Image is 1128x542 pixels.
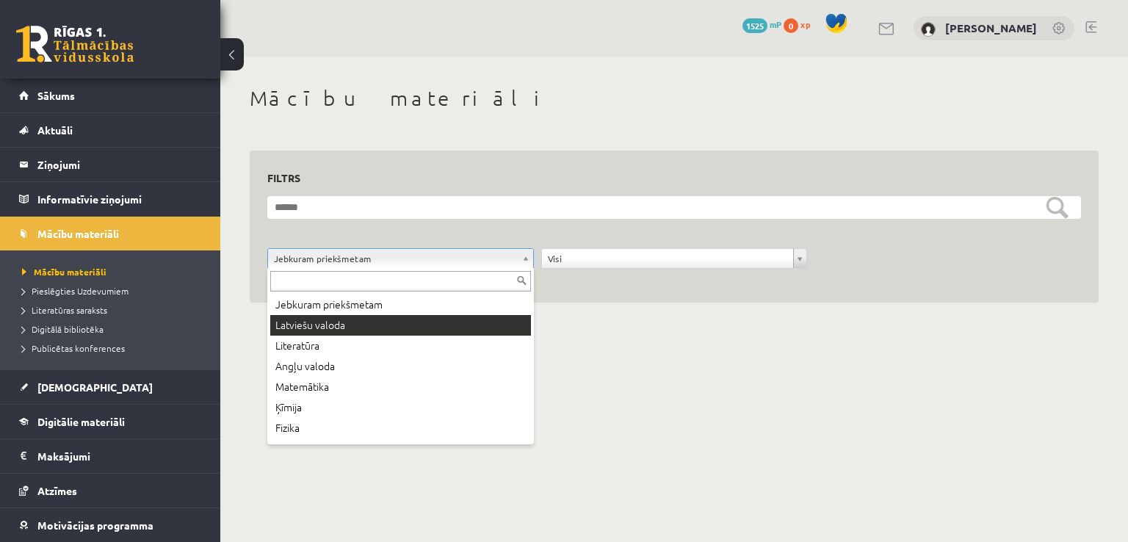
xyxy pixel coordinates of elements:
div: Ķīmija [270,397,531,418]
div: Fizika [270,418,531,438]
div: Jebkuram priekšmetam [270,295,531,315]
div: Literatūra [270,336,531,356]
div: Matemātika [270,377,531,397]
div: Latviešu valoda [270,315,531,336]
div: Ģeogrāfija [270,438,531,459]
div: Angļu valoda [270,356,531,377]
